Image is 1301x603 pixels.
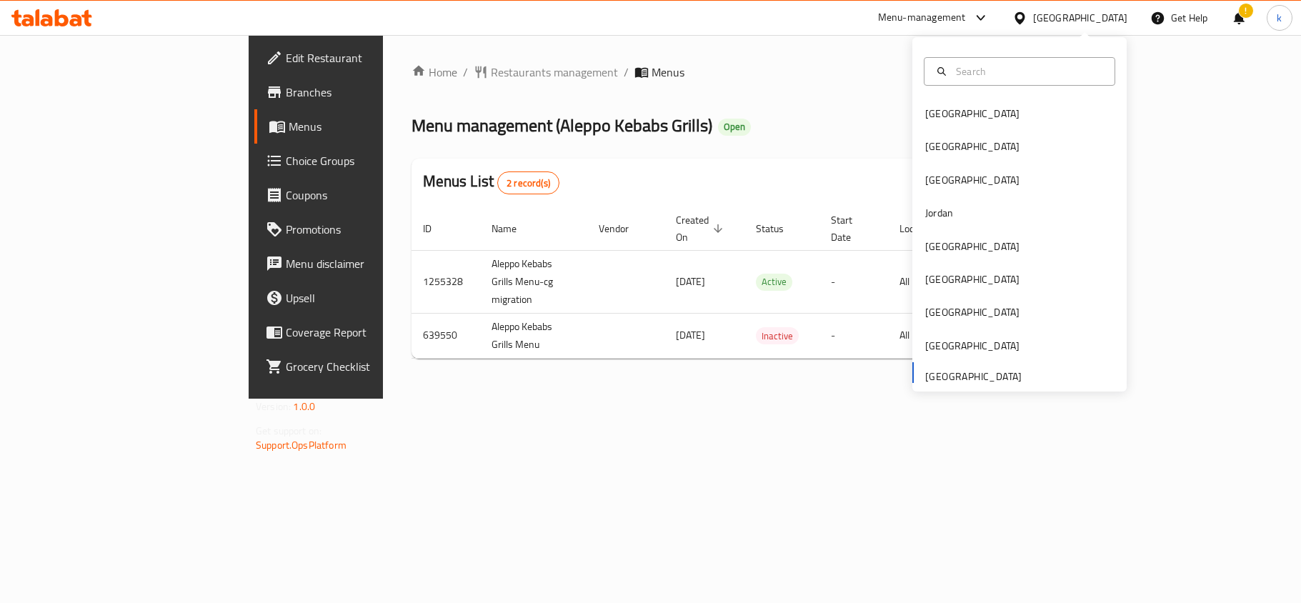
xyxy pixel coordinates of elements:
span: Version: [256,397,291,416]
div: Total records count [497,171,559,194]
table: enhanced table [412,207,1122,359]
td: - [819,250,888,313]
span: Get support on: [256,422,321,440]
div: [GEOGRAPHIC_DATA] [925,338,1020,354]
a: Menus [254,109,466,144]
td: Aleppo Kebabs Grills Menu [480,313,587,358]
a: Promotions [254,212,466,246]
input: Search [950,64,1106,79]
a: Upsell [254,281,466,315]
h2: Menus List [423,171,559,194]
div: [GEOGRAPHIC_DATA] [1033,10,1127,26]
span: Menu management ( Aleppo Kebabs Grills ) [412,109,712,141]
span: Locale [899,220,944,237]
span: [DATE] [676,272,705,291]
div: Inactive [756,327,799,344]
span: Active [756,274,792,290]
a: Restaurants management [474,64,618,81]
span: 1.0.0 [293,397,315,416]
div: [GEOGRAPHIC_DATA] [925,139,1020,154]
a: Grocery Checklist [254,349,466,384]
td: - [819,313,888,358]
span: Name [492,220,535,237]
span: Vendor [599,220,647,237]
span: Menus [289,118,454,135]
span: Menus [652,64,684,81]
div: [GEOGRAPHIC_DATA] [925,304,1020,320]
a: Coverage Report [254,315,466,349]
span: Status [756,220,802,237]
div: Jordan [925,205,953,221]
span: Branches [286,84,454,101]
div: [GEOGRAPHIC_DATA] [925,106,1020,121]
a: Menu disclaimer [254,246,466,281]
td: All [888,250,962,313]
td: Aleppo Kebabs Grills Menu-cg migration [480,250,587,313]
a: Choice Groups [254,144,466,178]
span: Inactive [756,328,799,344]
span: Open [718,121,751,133]
span: [DATE] [676,326,705,344]
a: Branches [254,75,466,109]
div: [GEOGRAPHIC_DATA] [925,172,1020,188]
span: Restaurants management [491,64,618,81]
a: Support.OpsPlatform [256,436,347,454]
div: [GEOGRAPHIC_DATA] [925,271,1020,287]
li: / [624,64,629,81]
span: Edit Restaurant [286,49,454,66]
span: Choice Groups [286,152,454,169]
span: Coupons [286,186,454,204]
span: k [1277,10,1282,26]
span: Menu disclaimer [286,255,454,272]
span: Grocery Checklist [286,358,454,375]
nav: breadcrumb [412,64,1024,81]
div: [GEOGRAPHIC_DATA] [925,239,1020,254]
span: Start Date [831,211,871,246]
span: Upsell [286,289,454,307]
span: ID [423,220,450,237]
div: Open [718,119,751,136]
span: 2 record(s) [498,176,559,190]
div: Menu-management [878,9,966,26]
span: Created On [676,211,727,246]
td: All [888,313,962,358]
div: Active [756,274,792,291]
a: Coupons [254,178,466,212]
span: Promotions [286,221,454,238]
span: Coverage Report [286,324,454,341]
a: Edit Restaurant [254,41,466,75]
